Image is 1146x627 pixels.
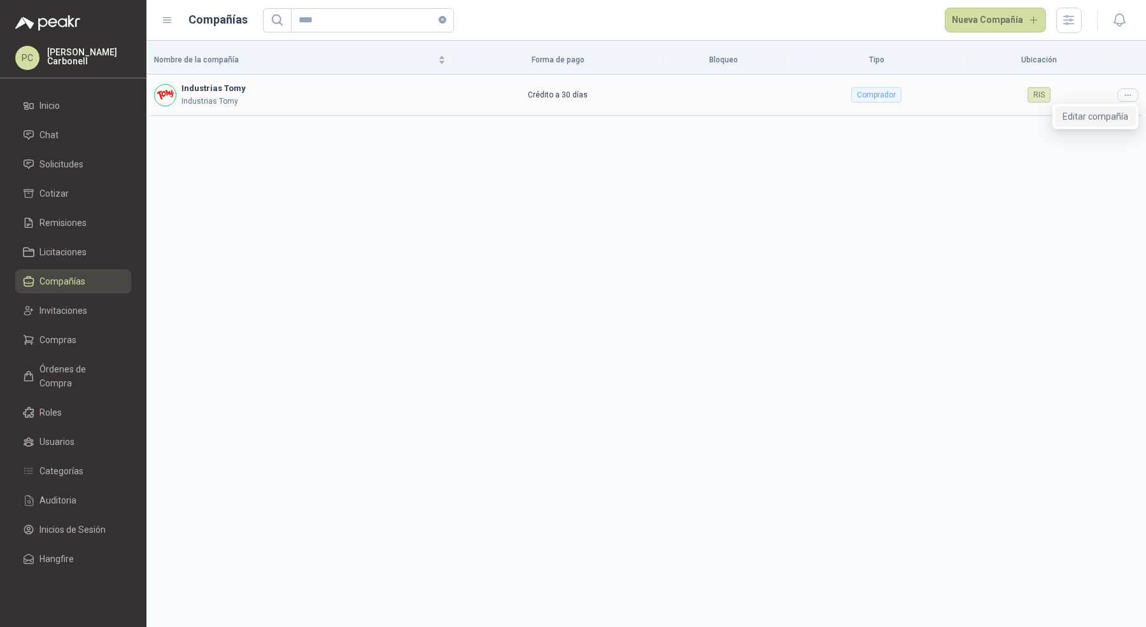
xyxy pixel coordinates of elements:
[39,187,69,201] span: Cotizar
[39,333,76,347] span: Compras
[15,269,131,293] a: Compañías
[15,15,80,31] img: Logo peakr
[439,16,446,24] span: close-circle
[15,328,131,352] a: Compras
[15,46,39,70] div: PC
[968,46,1110,74] th: Ubicación
[15,94,131,118] a: Inicio
[154,54,435,66] span: Nombre de la compañía
[39,523,106,537] span: Inicios de Sesión
[39,128,59,142] span: Chat
[15,547,131,571] a: Hangfire
[39,405,62,419] span: Roles
[15,488,131,512] a: Auditoria
[181,95,238,108] p: Industrias Tomy
[188,11,248,29] h1: Compañías
[945,8,1047,33] button: Nueva Compañía
[461,89,655,101] p: Crédito a 30 días
[663,46,785,74] th: Bloqueo
[155,85,176,106] img: Company Logo
[851,87,902,102] div: Comprador
[146,46,453,74] th: Nombre de la compañía
[39,552,74,566] span: Hangfire
[39,464,83,478] span: Categorías
[39,245,87,259] span: Licitaciones
[15,240,131,264] a: Licitaciones
[15,459,131,483] a: Categorías
[39,99,60,113] span: Inicio
[15,152,131,176] a: Solicitudes
[785,46,968,74] th: Tipo
[439,14,446,26] span: close-circle
[15,181,131,206] a: Cotizar
[39,304,87,318] span: Invitaciones
[39,362,119,390] span: Órdenes de Compra
[39,157,83,171] span: Solicitudes
[39,493,76,507] span: Auditoria
[39,274,85,288] span: Compañías
[15,123,131,147] a: Chat
[1063,109,1128,123] span: Editar compañía
[15,400,131,425] a: Roles
[1028,87,1050,102] div: RIS
[15,211,131,235] a: Remisiones
[453,46,663,74] th: Forma de pago
[39,216,87,230] span: Remisiones
[15,299,131,323] a: Invitaciones
[15,430,131,454] a: Usuarios
[47,48,131,66] p: [PERSON_NAME] Carbonell
[15,357,131,395] a: Órdenes de Compra
[181,82,246,95] b: Industrias Tomy
[15,518,131,542] a: Inicios de Sesión
[39,435,74,449] span: Usuarios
